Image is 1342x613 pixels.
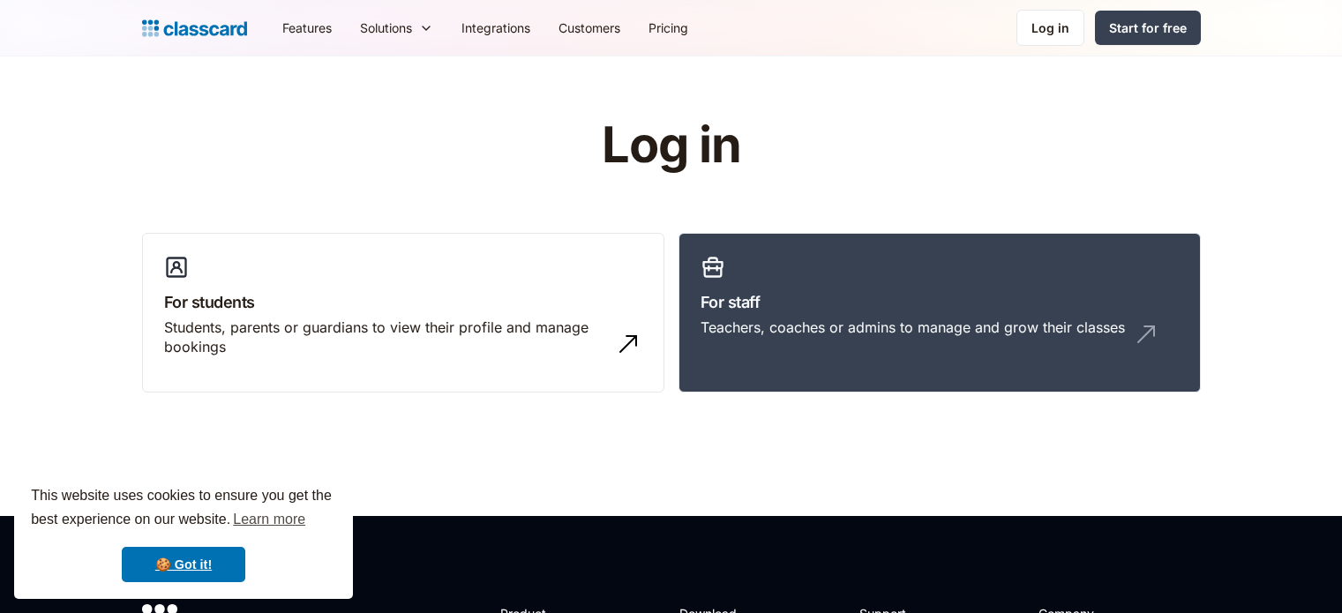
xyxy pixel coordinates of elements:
[122,547,245,582] a: dismiss cookie message
[31,485,336,533] span: This website uses cookies to ensure you get the best experience on our website.
[447,8,544,48] a: Integrations
[544,8,634,48] a: Customers
[164,318,607,357] div: Students, parents or guardians to view their profile and manage bookings
[230,506,308,533] a: learn more about cookies
[701,318,1125,337] div: Teachers, coaches or admins to manage and grow their classes
[1095,11,1201,45] a: Start for free
[1016,10,1084,46] a: Log in
[1109,19,1187,37] div: Start for free
[346,8,447,48] div: Solutions
[14,468,353,599] div: cookieconsent
[391,118,951,173] h1: Log in
[142,233,664,393] a: For studentsStudents, parents or guardians to view their profile and manage bookings
[142,16,247,41] a: home
[678,233,1201,393] a: For staffTeachers, coaches or admins to manage and grow their classes
[1031,19,1069,37] div: Log in
[634,8,702,48] a: Pricing
[701,290,1179,314] h3: For staff
[164,290,642,314] h3: For students
[360,19,412,37] div: Solutions
[268,8,346,48] a: Features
